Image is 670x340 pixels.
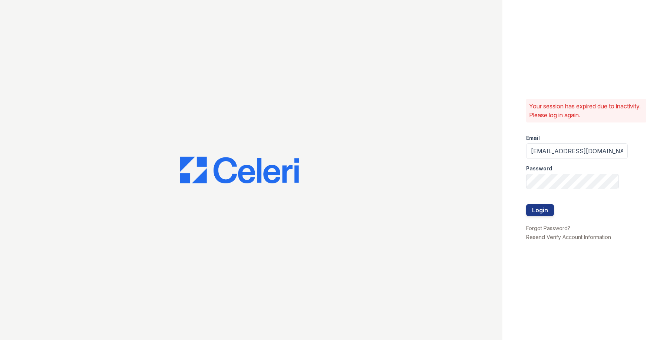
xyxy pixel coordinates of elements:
label: Password [526,165,552,172]
a: Resend Verify Account Information [526,234,611,240]
a: Forgot Password? [526,225,570,231]
label: Email [526,134,540,142]
button: Login [526,204,554,216]
img: CE_Logo_Blue-a8612792a0a2168367f1c8372b55b34899dd931a85d93a1a3d3e32e68fde9ad4.png [180,157,299,183]
p: Your session has expired due to inactivity. Please log in again. [529,102,643,120]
